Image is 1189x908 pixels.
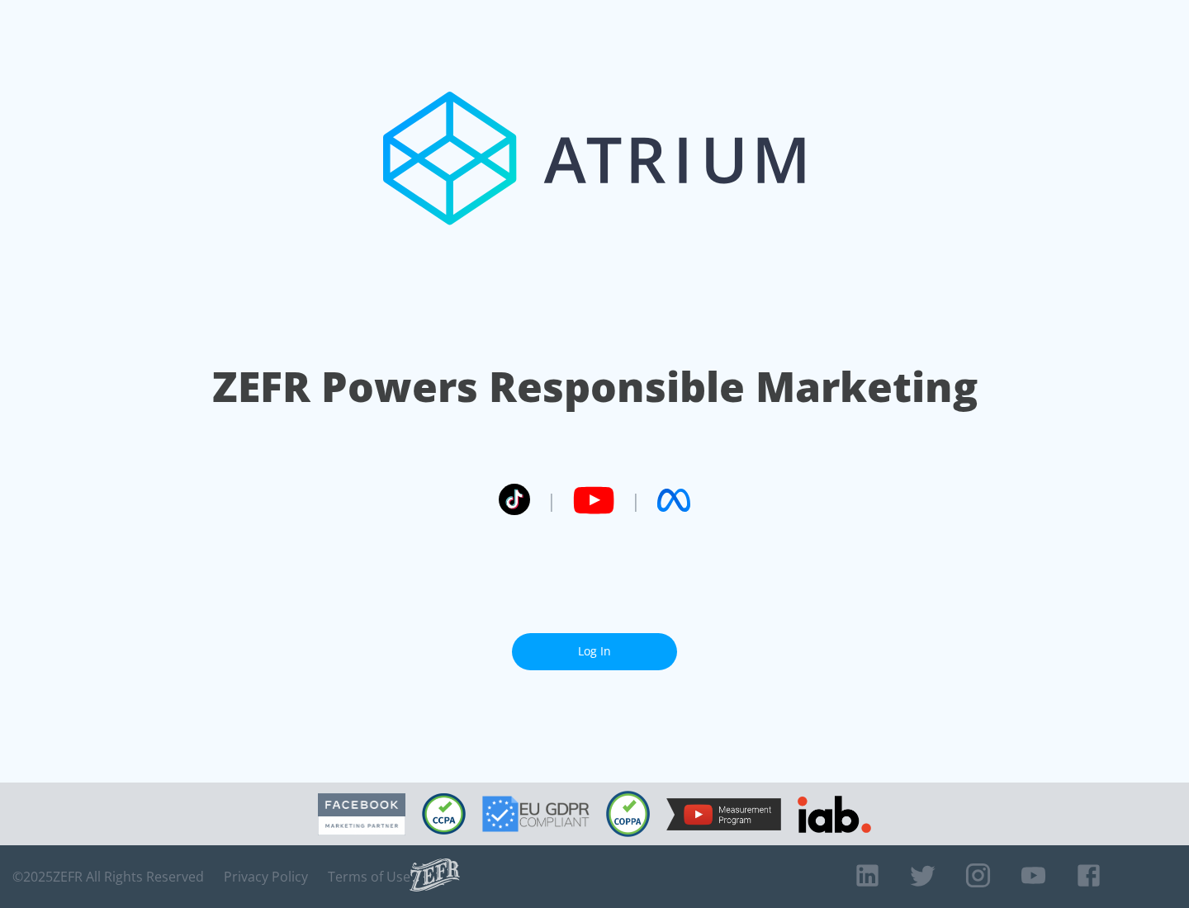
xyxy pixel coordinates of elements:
a: Privacy Policy [224,868,308,885]
a: Terms of Use [328,868,410,885]
img: CCPA Compliant [422,793,466,835]
img: GDPR Compliant [482,796,590,832]
img: YouTube Measurement Program [666,798,781,830]
span: © 2025 ZEFR All Rights Reserved [12,868,204,885]
img: COPPA Compliant [606,791,650,837]
span: | [547,488,557,513]
a: Log In [512,633,677,670]
span: | [631,488,641,513]
h1: ZEFR Powers Responsible Marketing [212,358,978,415]
img: IAB [798,796,871,833]
img: Facebook Marketing Partner [318,793,405,835]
